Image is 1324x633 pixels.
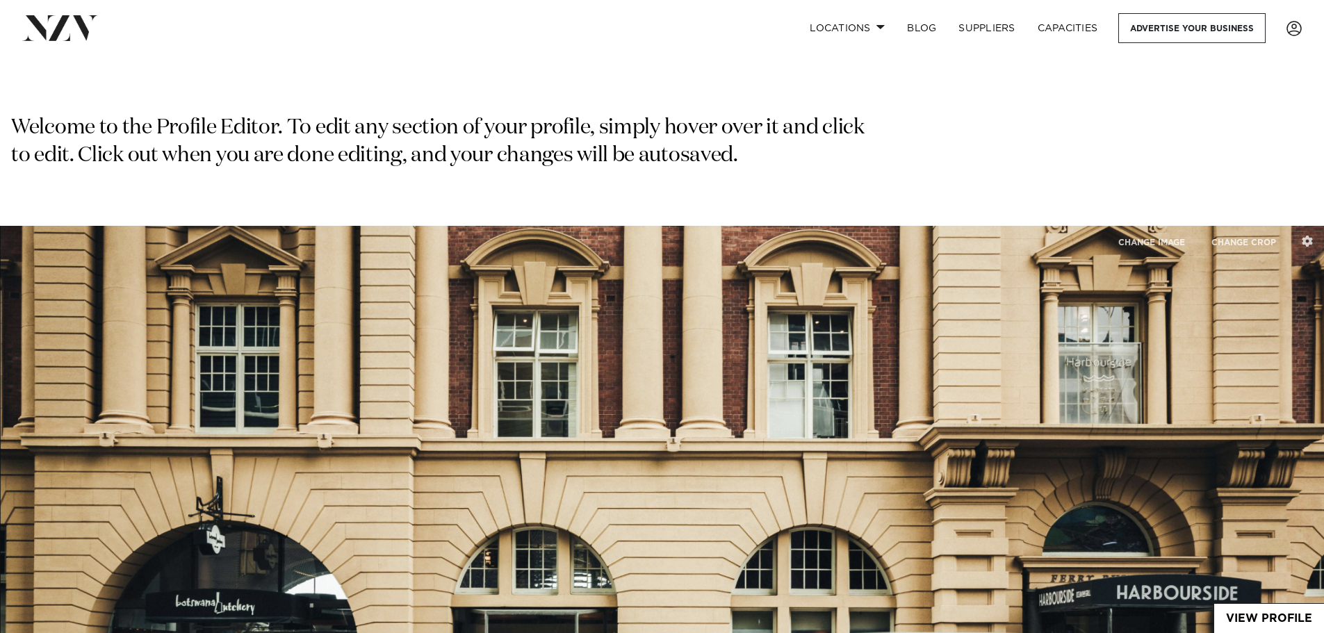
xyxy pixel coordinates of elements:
a: SUPPLIERS [947,13,1026,43]
p: Welcome to the Profile Editor. To edit any section of your profile, simply hover over it and clic... [11,115,870,170]
img: nzv-logo.png [22,15,98,40]
a: BLOG [896,13,947,43]
a: Locations [799,13,896,43]
button: CHANGE IMAGE [1106,227,1197,257]
button: CHANGE CROP [1200,227,1288,257]
a: Capacities [1027,13,1109,43]
a: Advertise your business [1118,13,1266,43]
a: View Profile [1214,604,1324,633]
